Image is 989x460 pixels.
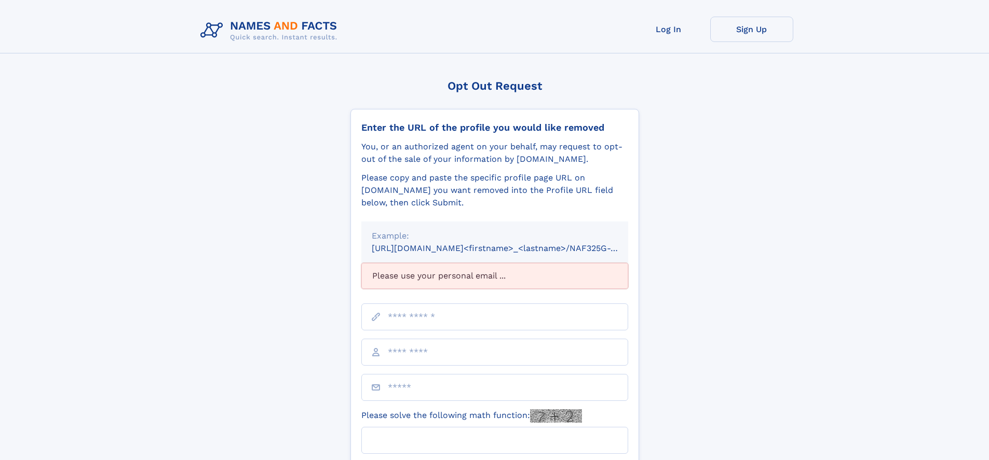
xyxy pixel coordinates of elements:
img: Logo Names and Facts [196,17,346,45]
div: Example: [372,230,618,242]
div: Enter the URL of the profile you would like removed [361,122,628,133]
div: Please use your personal email ... [361,263,628,289]
div: Opt Out Request [350,79,639,92]
a: Log In [627,17,710,42]
div: Please copy and paste the specific profile page URL on [DOMAIN_NAME] you want removed into the Pr... [361,172,628,209]
div: You, or an authorized agent on your behalf, may request to opt-out of the sale of your informatio... [361,141,628,165]
label: Please solve the following math function: [361,409,582,423]
a: Sign Up [710,17,793,42]
small: [URL][DOMAIN_NAME]<firstname>_<lastname>/NAF325G-xxxxxxxx [372,243,648,253]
